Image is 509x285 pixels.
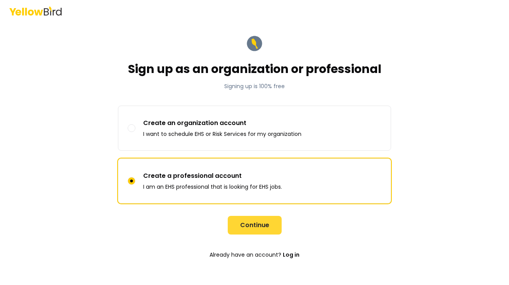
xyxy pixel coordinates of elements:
p: Already have an account? [118,247,391,262]
button: Create a professional accountI am an EHS professional that is looking for EHS jobs. [128,177,135,185]
p: Create a professional account [143,171,282,181]
p: I am an EHS professional that is looking for EHS jobs. [143,183,282,191]
button: Create an organization accountI want to schedule EHS or Risk Services for my organization [128,124,135,132]
p: Create an organization account [143,118,301,128]
p: Signing up is 100% free [128,82,381,90]
a: Log in [283,247,300,262]
button: Continue [228,216,282,235]
p: I want to schedule EHS or Risk Services for my organization [143,130,301,138]
h1: Sign up as an organization or professional [128,62,381,76]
